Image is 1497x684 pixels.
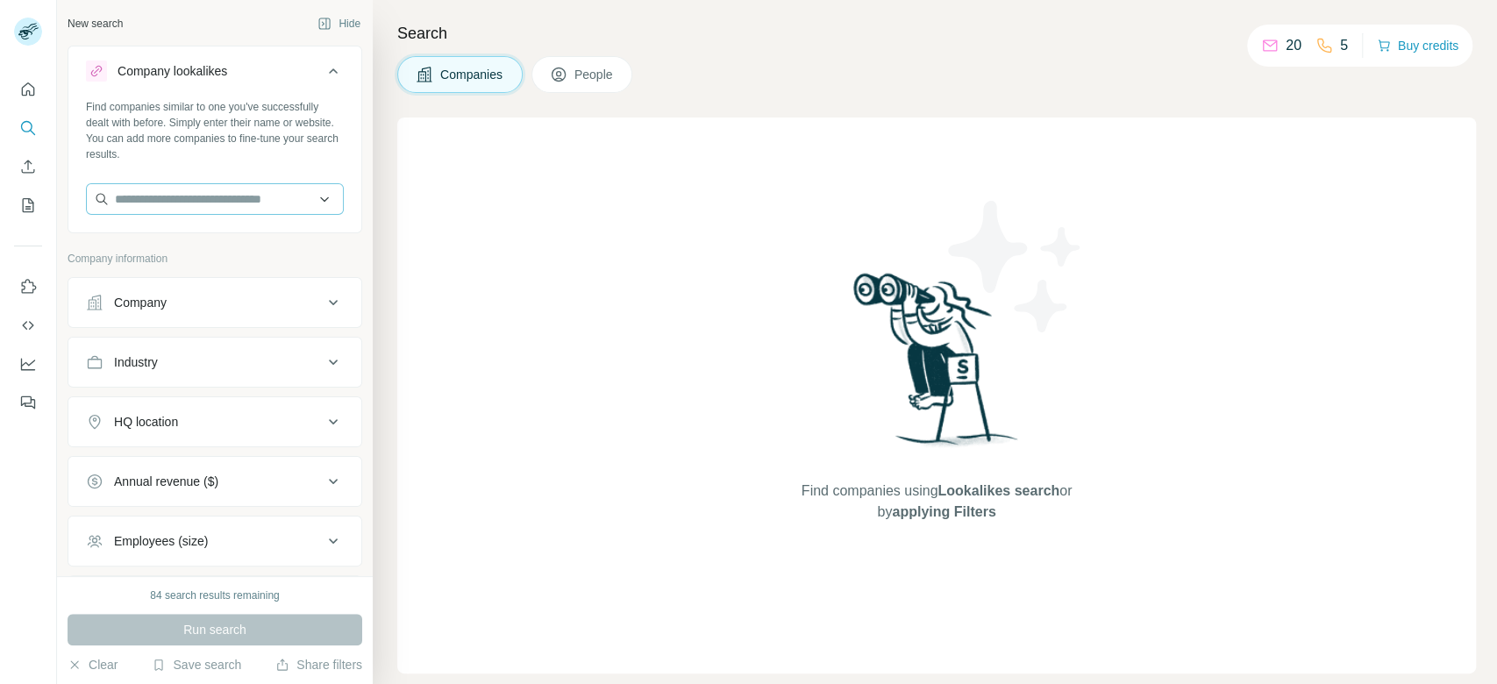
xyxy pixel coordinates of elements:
span: Lookalikes search [937,483,1059,498]
img: Surfe Illustration - Stars [937,188,1094,346]
span: Find companies using or by [796,481,1077,523]
button: Use Surfe on LinkedIn [14,271,42,303]
span: Companies [440,66,504,83]
div: Find companies similar to one you've successfully dealt with before. Simply enter their name or w... [86,99,344,162]
div: Company lookalikes [118,62,227,80]
p: 20 [1286,35,1301,56]
button: Dashboard [14,348,42,380]
button: Quick start [14,74,42,105]
button: HQ location [68,401,361,443]
span: People [574,66,615,83]
button: Buy credits [1377,33,1458,58]
div: New search [68,16,123,32]
button: Employees (size) [68,520,361,562]
div: HQ location [114,413,178,431]
h4: Search [397,21,1476,46]
p: 5 [1340,35,1348,56]
button: My lists [14,189,42,221]
img: Surfe Illustration - Woman searching with binoculars [845,268,1028,464]
button: Company lookalikes [68,50,361,99]
button: Use Surfe API [14,310,42,341]
div: Company [114,294,167,311]
span: applying Filters [892,504,995,519]
button: Clear [68,656,118,673]
button: Save search [152,656,241,673]
button: Annual revenue ($) [68,460,361,502]
div: Annual revenue ($) [114,473,218,490]
button: Company [68,281,361,324]
div: Industry [114,353,158,371]
button: Hide [305,11,373,37]
button: Enrich CSV [14,151,42,182]
p: Company information [68,251,362,267]
button: Search [14,112,42,144]
button: Feedback [14,387,42,418]
div: 84 search results remaining [150,588,279,603]
button: Share filters [275,656,362,673]
button: Industry [68,341,361,383]
div: Employees (size) [114,532,208,550]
